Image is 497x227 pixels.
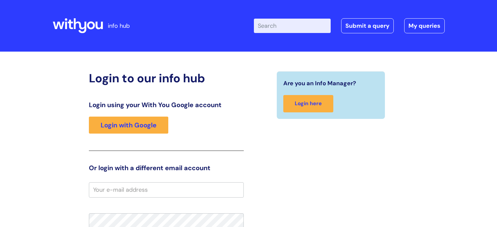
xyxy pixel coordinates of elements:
[89,71,244,85] h2: Login to our info hub
[89,101,244,109] h3: Login using your With You Google account
[89,164,244,172] h3: Or login with a different email account
[254,19,331,33] input: Search
[283,95,333,112] a: Login here
[404,18,445,33] a: My queries
[89,117,168,134] a: Login with Google
[283,78,356,89] span: Are you an Info Manager?
[89,182,244,197] input: Your e-mail address
[108,21,130,31] p: info hub
[341,18,394,33] a: Submit a query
